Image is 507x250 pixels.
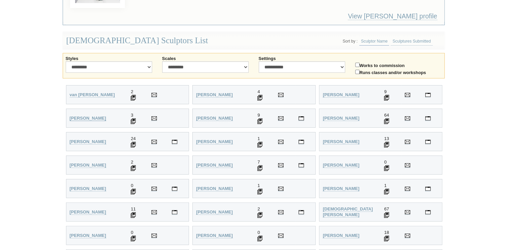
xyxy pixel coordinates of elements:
a: Visit Lois Basham's personal website [172,209,177,215]
img: Visit Marynes Avila's personal website [299,163,304,167]
img: 2 Sculptures displayed for Wilani van Wyk-Smit [131,95,136,101]
img: 2 Sculptures displayed for Anna Auditore [131,165,136,171]
strong: [PERSON_NAME] [323,139,359,144]
img: Send Email to Ro Bancroft [151,187,157,191]
a: [PERSON_NAME] [70,209,106,215]
img: 0 Sculptures displayed for Jim Boland [257,236,262,241]
span: 4 [257,89,260,94]
a: [PERSON_NAME] [196,233,233,238]
label: Runs classes and/or workshops [355,68,442,75]
a: Visit Tracy Joy Andrews's personal website [299,139,304,144]
span: 18 [384,230,389,235]
img: Send Email to Nicole Allen [278,116,283,120]
img: 1 Sculptures displayed for David Barclay [257,189,262,194]
a: View [PERSON_NAME] profile [348,12,437,20]
a: Sculptor Name [359,37,389,46]
img: 64 Sculptures displayed for Anne Anderson [384,118,389,124]
a: [PERSON_NAME] [70,233,106,238]
img: Visit Anne Anderson's personal website [425,116,431,120]
img: Visit Ronald Ahl's personal website [425,93,431,97]
strong: [PERSON_NAME] [70,116,106,121]
img: 0 Sculptures displayed for Wendy Badke [384,165,389,171]
span: 67 [384,206,389,211]
img: Visit Joseph Apollonio's personal website [425,140,431,144]
img: 9 Sculptures displayed for Ronald Ahl [384,95,389,101]
span: 2 [131,160,133,165]
img: 11 Sculptures displayed for Lois Basham [131,212,136,218]
span: 64 [384,113,389,118]
img: 7 Sculptures displayed for Marynes Avila [257,165,262,171]
input: Works to commission [355,63,360,67]
span: 1 [257,136,260,141]
span: 0 [257,230,260,235]
a: Visit Nicole Allen's personal website [299,116,304,121]
img: Visit Chris Anderson's personal website [172,140,177,144]
span: 2 [131,89,133,94]
span: 3 [131,113,133,118]
strong: [PERSON_NAME] [323,92,359,97]
a: [PERSON_NAME] [323,116,359,121]
img: Send Email to Chris Anderson [151,140,157,144]
strong: [PERSON_NAME] [70,163,106,168]
span: 13 [384,136,389,141]
a: Visit Ronald Ahl's personal website [425,92,431,98]
img: Send Email to Michael Adeney [278,93,283,97]
strong: [DEMOGRAPHIC_DATA][PERSON_NAME] [323,206,373,217]
img: 9 Sculptures displayed for Nicole Allen [257,118,262,124]
a: Sculptures Submitted [391,37,432,46]
img: Send Email to Brenn Bartlett [405,187,410,191]
img: Send Email to Pattie Beerens [278,210,283,214]
img: Send Email to David Barclay [278,187,283,191]
a: [PERSON_NAME] [196,139,233,144]
li: Sort by : [342,39,358,44]
img: Visit Ro Bancroft's personal website [172,187,177,191]
a: Visit Joseph Apollonio's personal website [425,139,431,144]
a: [PERSON_NAME] [196,116,233,121]
img: 13 Sculptures displayed for Joseph Apollonio [384,142,389,147]
img: Send Email to Wendy Badke [405,163,410,167]
span: 24 [131,136,135,141]
strong: [PERSON_NAME] [70,139,106,144]
img: 24 Sculptures displayed for Chris Anderson [131,142,136,147]
img: Visit Pattie Beerens's personal website [299,210,304,214]
a: [PERSON_NAME] [196,163,233,168]
img: Visit Nicole Allen's personal website [299,116,304,120]
img: 3 Sculptures displayed for Jane Alcorn [131,118,136,124]
div: [DEMOGRAPHIC_DATA] Sculptors List [63,32,445,50]
img: Send Email to Anne Anderson [405,116,410,120]
img: Send Email to Drasko Boljevic [405,234,410,238]
img: Visit John Bishop's personal website [425,210,431,214]
img: 18 Sculptures displayed for Drasko Boljevic [384,236,389,241]
img: Send Email to Anna Auditore [151,163,157,167]
strong: [PERSON_NAME] [196,139,233,144]
label: Settings [259,56,345,61]
img: 1 Sculptures displayed for Brenn Bartlett [384,189,389,194]
img: Visit Brenn Bartlett's personal website [425,187,431,191]
a: [PERSON_NAME] [323,92,359,98]
img: Send Email to John Bishop [405,210,410,214]
img: Send Email to Wilani van Wyk-Smit [151,93,157,97]
img: 67 Sculptures displayed for John Bishop [384,212,389,218]
img: Visit Lois Basham's personal website [172,210,177,214]
strong: [PERSON_NAME] [196,92,233,97]
span: 7 [257,160,260,165]
a: [PERSON_NAME] [323,186,359,191]
img: Send Email to Joseph Apollonio [405,140,410,144]
img: 2 Sculptures displayed for Pattie Beerens [257,212,262,218]
a: [PERSON_NAME] [196,209,233,215]
a: [PERSON_NAME] [323,163,359,168]
a: van [PERSON_NAME] [70,92,115,98]
img: Send Email to Tracey Boheim [151,234,157,238]
a: [PERSON_NAME] [323,233,359,238]
a: Visit Pattie Beerens's personal website [299,209,304,215]
img: Send Email to Jane Alcorn [151,116,157,120]
span: 9 [384,89,386,94]
img: 0 Sculptures displayed for Ro Bancroft [131,189,136,194]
